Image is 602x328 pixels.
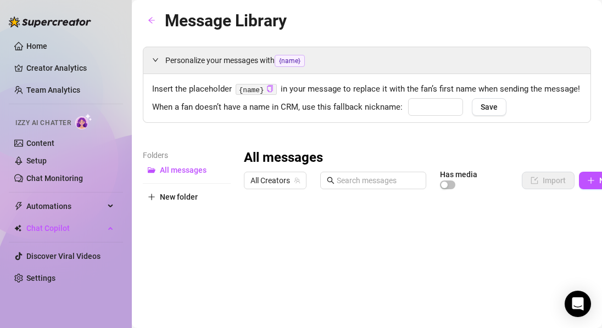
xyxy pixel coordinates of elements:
[143,149,231,161] article: Folders
[337,174,420,186] input: Search messages
[236,84,277,95] code: {name}
[250,172,300,189] span: All Creators
[143,188,231,206] button: New folder
[26,197,104,215] span: Automations
[143,161,231,179] button: All messages
[160,193,198,201] span: New folder
[165,54,582,67] span: Personalize your messages with
[26,174,83,183] a: Chat Monitoring
[26,156,47,165] a: Setup
[266,85,274,93] button: Click to Copy
[148,193,155,201] span: plus
[26,42,47,50] a: Home
[26,139,54,148] a: Content
[327,177,335,184] span: search
[15,118,71,128] span: Izzy AI Chatter
[472,98,506,116] button: Save
[294,177,300,184] span: team
[587,177,595,184] span: plus
[26,252,101,261] a: Discover Viral Videos
[275,55,305,67] span: {name}
[440,171,477,178] article: Has media
[14,224,21,232] img: Chat Copilot
[26,86,80,94] a: Team Analytics
[152,83,582,96] span: Insert the placeholder in your message to replace it with the fan’s first name when sending the m...
[26,274,55,282] a: Settings
[565,291,591,317] div: Open Intercom Messenger
[14,202,23,211] span: thunderbolt
[481,103,498,111] span: Save
[152,56,159,63] span: expanded
[143,47,590,73] div: Personalize your messages with{name}
[26,219,104,237] span: Chat Copilot
[522,172,575,189] button: Import
[160,166,207,174] span: All messages
[9,16,91,27] img: logo-BBDzfeDw.svg
[266,85,274,92] span: copy
[165,8,287,33] article: Message Library
[148,16,155,24] span: arrow-left
[26,59,114,77] a: Creator Analytics
[244,149,323,167] h3: All messages
[75,114,92,129] img: AI Chatter
[148,166,155,174] span: folder-open
[152,101,403,114] span: When a fan doesn’t have a name in CRM, use this fallback nickname:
